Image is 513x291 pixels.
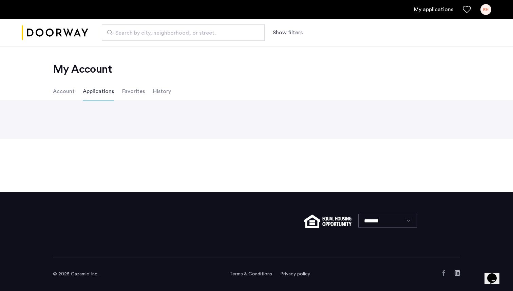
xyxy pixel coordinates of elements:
[153,82,171,101] li: History
[484,264,506,284] iframe: chat widget
[358,214,417,228] select: Language select
[22,20,88,46] a: Cazamio logo
[53,62,460,76] h2: My Account
[102,24,265,41] input: Apartment Search
[480,4,491,15] div: RH
[304,215,351,228] img: equal-housing.png
[122,82,145,101] li: Favorites
[22,20,88,46] img: logo
[441,270,446,276] a: Facebook
[115,29,246,37] span: Search by city, neighborhood, or street.
[414,5,453,14] a: My application
[53,272,98,276] span: © 2025 Cazamio Inc.
[53,82,75,101] li: Account
[463,5,471,14] a: Favorites
[455,270,460,276] a: LinkedIn
[280,271,310,277] a: Privacy policy
[83,82,114,101] li: Applications
[229,271,272,277] a: Terms and conditions
[273,29,303,37] button: Show or hide filters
